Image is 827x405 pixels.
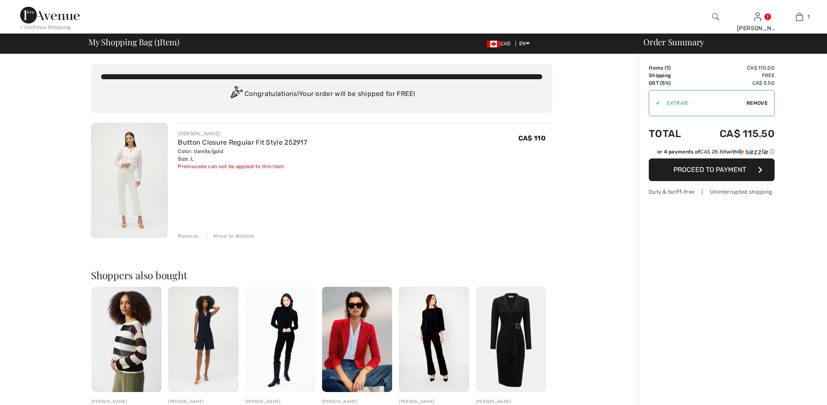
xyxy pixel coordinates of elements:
img: Canadian Dollar [487,41,500,47]
img: Jewel Belted V-Neck Jumpsuit Style 252099 [168,287,238,392]
span: Remove [746,99,767,107]
img: Formal Hip-Length Blazer Style 251239 [322,287,392,392]
div: [PERSON_NAME] [168,399,238,405]
div: [PERSON_NAME] [476,399,546,405]
div: [PERSON_NAME] [178,130,307,138]
div: Move to Wishlist [206,232,254,240]
td: CA$ 110.00 [695,64,775,72]
div: ✔ [649,99,660,107]
a: Sign In [754,13,761,21]
img: Knee-Length Wrap Dress Style 253145 [476,287,546,392]
span: 1 [666,65,669,71]
img: My Info [754,12,761,22]
div: [PERSON_NAME] [322,399,392,405]
div: Promocode can not be applied to this item [178,163,307,170]
img: Button Closure Regular Fit Style 252917 [91,123,168,238]
div: or 4 payments of with [657,148,775,156]
div: Remove [178,232,198,240]
img: Congratulation2.svg [228,86,244,103]
div: [PERSON_NAME] [91,399,161,405]
td: Shipping [649,72,695,79]
div: [PERSON_NAME] [737,24,778,33]
div: Color: Vanilla/gold Size: L [178,148,307,163]
span: CA$ 110 [518,134,546,142]
td: Total [649,119,695,148]
img: My Bag [796,12,803,22]
img: Marled Everyday Jacket Style 243094 [399,287,469,392]
td: CA$ 115.50 [695,119,775,148]
img: Sezzle [738,148,768,156]
span: CA$ 28.88 [700,149,726,155]
img: 1ère Avenue [20,7,80,23]
div: Duty & tariff-free | Uninterrupted shipping [649,188,775,196]
img: search the website [712,12,719,22]
a: 1 [779,12,820,22]
span: 1 [807,13,809,21]
a: Button Closure Regular Fit Style 252917 [178,138,307,146]
span: 1 [157,36,160,47]
img: Striped Casual Boat Neck Pullover Style 251922 [91,287,161,392]
button: Proceed to Payment [649,158,775,181]
td: GST (5%) [649,79,695,87]
td: CA$ 5.50 [695,79,775,87]
iframe: Opens a widget where you can chat to one of our agents [772,380,819,401]
div: [PERSON_NAME] [399,399,469,405]
span: CAD [487,41,514,47]
div: Order Summary [633,38,822,46]
div: Congratulations! Your order will be shipped for FREE! [101,86,542,103]
div: < Continue Shopping [20,23,71,31]
span: Proceed to Payment [674,166,746,174]
td: Items ( ) [649,64,695,72]
td: Free [695,72,775,79]
div: [PERSON_NAME] [245,399,315,405]
h2: Shoppers also bought [91,270,552,280]
div: or 4 payments ofCA$ 28.88withSezzle Click to learn more about Sezzle [649,148,775,158]
img: Striped turtleneck Sweater Style 234140U [245,287,315,392]
span: My Shopping Bag ( Item) [88,38,179,46]
span: EN [519,41,530,47]
input: Promo code [660,91,746,116]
